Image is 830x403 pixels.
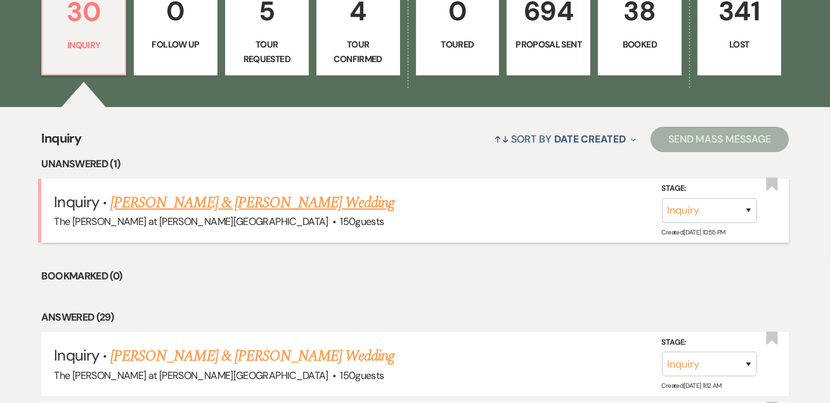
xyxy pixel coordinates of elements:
span: Inquiry [54,192,98,212]
span: Date Created [554,132,626,146]
p: Follow Up [142,37,209,51]
button: Send Mass Message [651,127,789,152]
p: Inquiry [50,38,117,52]
p: Proposal Sent [515,37,582,51]
span: Created: [DATE] 10:55 PM [662,228,725,236]
li: Answered (29) [41,309,788,326]
li: Unanswered (1) [41,156,788,172]
a: [PERSON_NAME] & [PERSON_NAME] Wedding [110,345,394,368]
span: Inquiry [41,129,81,156]
span: 150 guests [340,215,384,228]
span: Created: [DATE] 11:12 AM [662,381,722,390]
a: [PERSON_NAME] & [PERSON_NAME] Wedding [110,191,394,214]
p: Tour Confirmed [325,37,392,66]
li: Bookmarked (0) [41,268,788,285]
label: Stage: [662,335,757,349]
span: Inquiry [54,345,98,365]
label: Stage: [662,182,757,196]
span: The [PERSON_NAME] at [PERSON_NAME][GEOGRAPHIC_DATA] [54,215,328,228]
span: The [PERSON_NAME] at [PERSON_NAME][GEOGRAPHIC_DATA] [54,369,328,382]
button: Sort By Date Created [489,122,641,156]
p: Lost [706,37,773,51]
span: 150 guests [340,369,384,382]
span: ↑↓ [494,132,509,146]
p: Toured [424,37,491,51]
p: Booked [606,37,673,51]
p: Tour Requested [233,37,301,66]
